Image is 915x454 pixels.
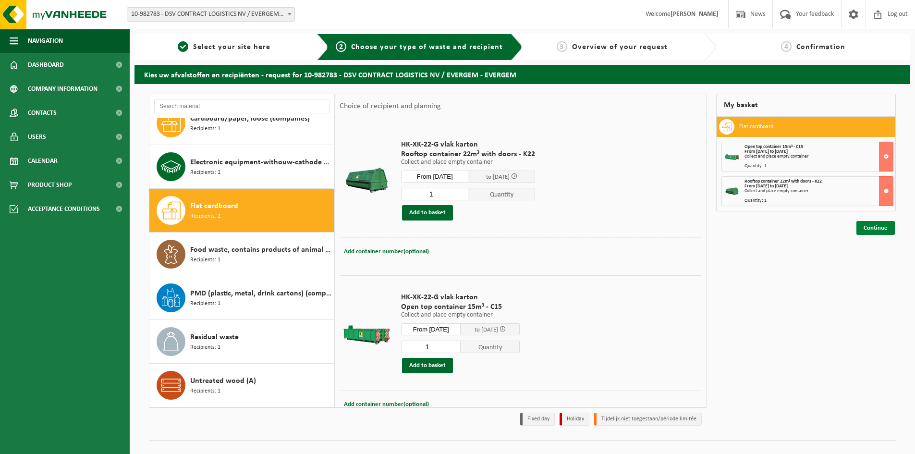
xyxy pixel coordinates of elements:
[343,398,430,411] button: Add container number(optional)
[28,101,57,125] span: Contacts
[149,320,334,364] button: Residual waste Recipients: 1
[149,364,334,407] button: Untreated wood (A) Recipients: 1
[344,248,429,255] span: Add container number(optional)
[401,149,535,159] span: Rooftop container 22m³ with doors - K22
[190,375,256,387] span: Untreated wood (A)
[190,157,331,168] span: Electronic equipment-withouw-cathode ray tube (OVE)
[402,205,453,221] button: Add to basket
[190,299,220,308] span: Recipients: 1
[190,288,331,299] span: PMD (plastic, metal, drink cartons) (companies)
[190,212,220,221] span: Recipients: 2
[520,413,555,426] li: Fixed day
[351,43,503,51] span: Choose your type of waste and recipient
[335,94,446,118] div: Choice of recipient and planning
[28,173,72,197] span: Product Shop
[401,312,520,319] p: Collect and place empty container
[401,140,535,149] span: HK-XK-22-G vlak karton
[744,144,803,149] span: Open top container 15m³ - C15
[401,302,520,312] span: Open top container 15m³ - C15
[744,179,822,184] span: Rooftop container 22m³ with doors - K22
[28,77,98,101] span: Company information
[475,327,498,333] span: to [DATE]
[127,8,294,21] span: 10-982783 - DSV CONTRACT LOGISTICS NV / EVERGEM - EVERGEM
[796,43,845,51] span: Confirmation
[671,11,719,18] strong: [PERSON_NAME]
[190,256,220,265] span: Recipients: 1
[744,154,893,159] div: Collect and place empty container
[190,124,220,134] span: Recipients: 1
[344,401,429,407] span: Add container number(optional)
[149,145,334,189] button: Electronic equipment-withouw-cathode ray tube (OVE) Recipients: 1
[154,99,329,113] input: Search material
[149,233,334,276] button: Food waste, contains products of animal origin, unwrapped, category 3 Recipients: 1
[468,188,536,200] span: Quantity
[401,159,535,166] p: Collect and place empty container
[716,94,896,117] div: My basket
[572,43,668,51] span: Overview of your request
[149,189,334,233] button: Flat cardboard Recipients: 2
[193,43,270,51] span: Select your site here
[486,174,510,180] span: to [DATE]
[744,184,788,189] strong: From [DATE] to [DATE]
[401,171,468,183] input: Select date
[560,413,589,426] li: Holiday
[856,221,895,235] a: Continue
[28,29,63,53] span: Navigation
[402,358,453,373] button: Add to basket
[190,113,310,124] span: Cardboard/paper, loose (companies)
[127,7,295,22] span: 10-982783 - DSV CONTRACT LOGISTICS NV / EVERGEM - EVERGEM
[744,164,893,169] div: Quantity: 1
[190,331,239,343] span: Residual waste
[190,343,220,352] span: Recipients: 1
[343,245,430,258] button: Add container number(optional)
[739,119,773,135] h3: Flat cardboard
[28,197,100,221] span: Acceptance conditions
[190,168,220,177] span: Recipients: 1
[781,41,792,52] span: 4
[557,41,567,52] span: 3
[744,189,893,194] div: Collect and place empty container
[744,149,788,154] strong: From [DATE] to [DATE]
[190,200,238,212] span: Flat cardboard
[149,276,334,320] button: PMD (plastic, metal, drink cartons) (companies) Recipients: 1
[139,41,309,53] a: 1Select your site here
[744,198,893,203] div: Quantity: 1
[190,244,331,256] span: Food waste, contains products of animal origin, unwrapped, category 3
[28,125,46,149] span: Users
[461,341,520,353] span: Quantity
[28,149,58,173] span: Calendar
[178,41,188,52] span: 1
[28,53,64,77] span: Dashboard
[149,101,334,145] button: Cardboard/paper, loose (companies) Recipients: 1
[336,41,346,52] span: 2
[190,387,220,396] span: Recipients: 1
[401,293,520,302] span: HK-XK-22-G vlak karton
[134,65,910,84] h2: Kies uw afvalstoffen en recipiënten - request for 10-982783 - DSV CONTRACT LOGISTICS NV / EVERGEM...
[401,323,461,335] input: Select date
[594,413,702,426] li: Tijdelijk niet toegestaan/période limitée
